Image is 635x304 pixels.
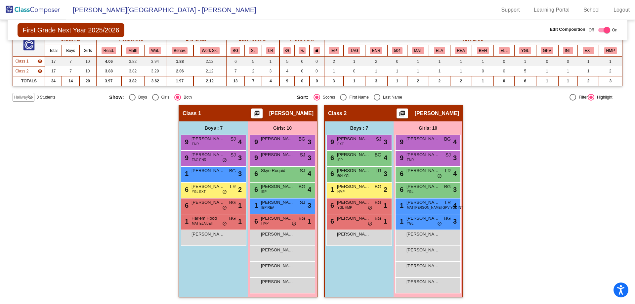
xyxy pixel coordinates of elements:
td: 13 [226,76,245,86]
th: Keep away students [279,45,295,56]
button: GPV [541,47,553,54]
td: 1 [536,66,558,76]
span: 3 [453,185,457,195]
span: IEP [337,157,343,162]
td: 3.62 [144,76,166,86]
span: HMP [261,221,269,226]
span: 6 [398,170,403,177]
span: IEP REA [261,205,274,210]
div: Girls: 10 [248,121,317,135]
td: 1 [344,56,365,66]
span: 3 [453,216,457,226]
td: 0 [344,66,365,76]
th: Boys [62,45,79,56]
span: [PERSON_NAME] [269,110,314,117]
td: 1 [599,56,622,66]
td: 3 [599,76,622,86]
span: [PERSON_NAME] [415,110,459,117]
td: 2 [450,76,472,86]
td: 3 [262,66,280,76]
span: Show: [109,94,124,100]
span: [PERSON_NAME] [406,152,440,158]
span: [PERSON_NAME] [337,136,370,142]
span: [PERSON_NAME] [261,263,294,269]
span: EXT [337,142,344,147]
span: LR [445,199,451,206]
span: [PERSON_NAME] [406,167,440,174]
span: 6 [398,186,403,193]
span: SJ [300,152,305,158]
button: ELL [499,47,510,54]
td: 2.06 [166,66,193,76]
span: do_not_disturb_alt [222,221,227,227]
mat-icon: picture_as_pdf [253,110,261,119]
td: 1 [472,56,494,66]
span: do_not_disturb_alt [368,221,372,227]
td: 1.88 [166,56,193,66]
button: SJ [249,47,258,54]
td: 5 [245,56,262,66]
th: MTSS Math [407,45,429,56]
span: 504 YGL [337,173,350,178]
td: 6 [226,56,245,66]
td: 4.06 [96,56,121,66]
th: Keep with teacher [310,45,324,56]
mat-icon: visibility [37,59,43,64]
a: Support [496,5,525,15]
th: Keep with students [295,45,310,56]
span: [PERSON_NAME] [191,183,225,190]
span: [PERSON_NAME] [261,215,294,222]
span: [PERSON_NAME] [191,167,225,174]
td: 20 [79,76,96,86]
td: 2 [365,56,387,66]
span: YGL [407,189,413,194]
span: BG [375,215,381,222]
th: Individualized Education Plan [324,45,344,56]
td: 2.12 [193,56,226,66]
td: 7 [62,66,79,76]
a: Learning Portal [529,5,575,15]
td: 10 [79,66,96,76]
span: YGL [407,221,413,226]
span: 0 Students [36,94,55,100]
button: Behav. [172,47,188,54]
mat-icon: picture_as_pdf [398,110,406,119]
span: [PERSON_NAME] [337,199,370,206]
span: LR [375,167,381,174]
span: [PERSON_NAME] [261,152,294,158]
span: 2 [238,185,242,195]
th: Introvert [558,45,578,56]
span: BG [299,215,305,222]
span: 9 [183,154,189,161]
div: Both [181,94,192,100]
td: 3 [365,76,387,86]
span: 3 [384,137,387,147]
span: MAT [PERSON_NAME] GPV YGL INT [407,205,463,210]
td: 5 [279,56,295,66]
button: Print Students Details [397,109,408,118]
td: 1 [324,66,344,76]
td: 3.82 [121,76,144,86]
span: do_not_disturb_alt [437,174,442,179]
td: 17 [45,66,62,76]
button: 504 [392,47,402,54]
td: 1 [578,56,599,66]
span: [PERSON_NAME] [191,136,225,142]
button: IEP [329,47,339,54]
th: English Language Learner [494,45,514,56]
button: Writ. [149,47,161,54]
td: 4 [279,66,295,76]
td: 0 [494,66,514,76]
span: Off [589,27,594,33]
span: 1 [308,216,311,226]
td: 0 [295,56,310,66]
span: ENR [407,157,414,162]
span: 1 [238,200,242,210]
div: Girls: 10 [394,121,462,135]
td: 1 [407,56,429,66]
td: 0 [310,76,324,86]
td: 3.29 [144,66,166,76]
span: [PERSON_NAME] (AJ) [PERSON_NAME] [337,152,370,158]
span: BG [299,136,305,143]
div: Last Name [380,94,402,100]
